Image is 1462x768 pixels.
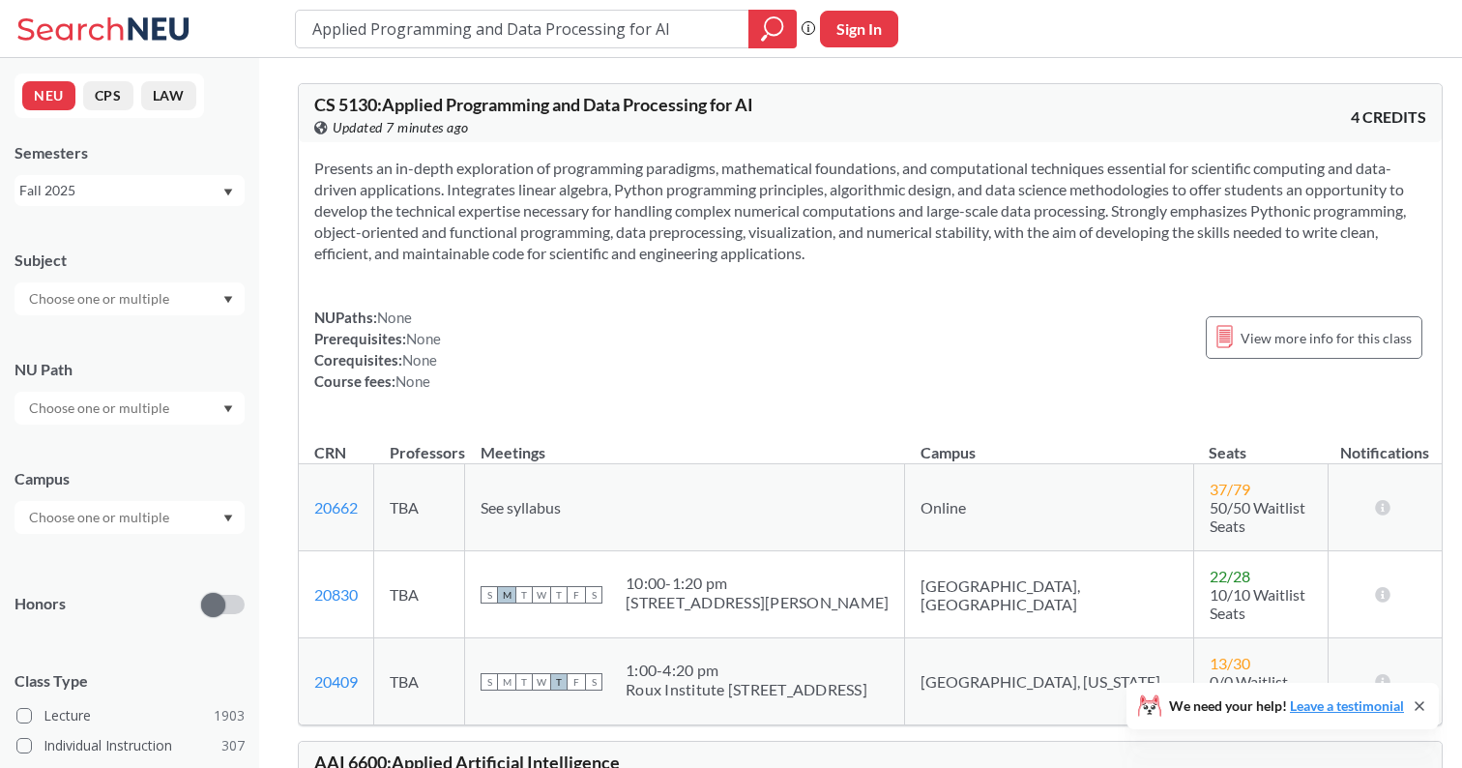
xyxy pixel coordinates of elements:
span: M [498,586,515,604]
th: Campus [905,423,1194,464]
a: 20662 [314,498,358,517]
div: Campus [15,468,245,489]
span: M [498,673,515,691]
span: W [533,586,550,604]
span: T [550,673,568,691]
div: magnifying glass [748,10,797,48]
span: S [481,673,498,691]
button: Sign In [820,11,898,47]
span: 13 / 30 [1210,654,1250,672]
svg: Dropdown arrow [223,296,233,304]
span: We need your help! [1169,699,1404,713]
div: Fall 2025 [19,180,221,201]
span: 10/10 Waitlist Seats [1210,585,1305,622]
span: None [402,351,437,369]
input: Choose one or multiple [19,506,182,529]
a: Leave a testimonial [1290,697,1404,714]
div: Dropdown arrow [15,501,245,534]
span: None [406,330,441,347]
div: NUPaths: Prerequisites: Corequisites: Course fees: [314,307,441,392]
div: Dropdown arrow [15,392,245,425]
span: 37 / 79 [1210,480,1250,498]
label: Individual Instruction [16,733,245,758]
span: None [377,309,412,326]
a: 20830 [314,585,358,604]
span: S [481,586,498,604]
span: S [585,586,602,604]
td: TBA [374,551,465,638]
span: W [533,673,550,691]
svg: Dropdown arrow [223,405,233,413]
span: CS 5130 : Applied Programming and Data Processing for AI [314,94,753,115]
span: View more info for this class [1241,326,1412,350]
th: Notifications [1328,423,1442,464]
th: Seats [1193,423,1328,464]
label: Lecture [16,703,245,728]
span: 0/0 Waitlist Seats [1210,672,1288,709]
div: Fall 2025Dropdown arrow [15,175,245,206]
td: TBA [374,464,465,551]
span: F [568,586,585,604]
button: NEU [22,81,75,110]
span: 307 [221,735,245,756]
td: Online [905,464,1194,551]
svg: Dropdown arrow [223,189,233,196]
div: [STREET_ADDRESS][PERSON_NAME] [626,593,889,612]
div: CRN [314,442,346,463]
div: Roux Institute [STREET_ADDRESS] [626,680,867,699]
span: Class Type [15,670,245,692]
a: 20409 [314,672,358,691]
th: Meetings [465,423,905,464]
svg: Dropdown arrow [223,515,233,522]
span: F [568,673,585,691]
span: T [550,586,568,604]
svg: magnifying glass [761,15,784,43]
td: [GEOGRAPHIC_DATA], [US_STATE] [905,638,1194,725]
p: Honors [15,593,66,615]
div: Dropdown arrow [15,282,245,315]
div: NU Path [15,359,245,380]
div: 1:00 - 4:20 pm [626,661,867,680]
input: Choose one or multiple [19,287,182,310]
span: None [395,372,430,390]
span: See syllabus [481,498,561,517]
div: Semesters [15,142,245,163]
span: T [515,673,533,691]
span: T [515,586,533,604]
button: CPS [83,81,133,110]
div: 10:00 - 1:20 pm [626,574,889,593]
th: Professors [374,423,465,464]
span: 22 / 28 [1210,567,1250,585]
input: Class, professor, course number, "phrase" [310,13,735,45]
span: S [585,673,602,691]
span: 50/50 Waitlist Seats [1210,498,1305,535]
td: TBA [374,638,465,725]
span: Updated 7 minutes ago [333,117,469,138]
button: LAW [141,81,196,110]
span: 4 CREDITS [1351,106,1426,128]
input: Choose one or multiple [19,397,182,420]
td: [GEOGRAPHIC_DATA], [GEOGRAPHIC_DATA] [905,551,1194,638]
div: Subject [15,250,245,271]
section: Presents an in-depth exploration of programming paradigms, mathematical foundations, and computat... [314,158,1426,264]
span: 1903 [214,705,245,726]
